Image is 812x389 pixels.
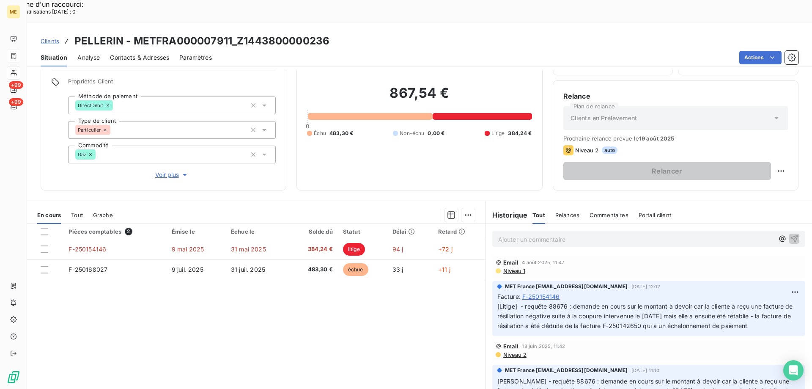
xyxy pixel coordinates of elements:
[7,370,20,384] img: Logo LeanPay
[93,212,113,218] span: Graphe
[172,228,221,235] div: Émise le
[41,53,67,62] span: Situation
[231,246,266,253] span: 31 mai 2025
[532,212,545,218] span: Tout
[491,130,505,137] span: Litige
[68,78,276,90] span: Propriétés Client
[563,91,788,101] h6: Relance
[78,127,101,132] span: Particulier
[9,81,23,89] span: +99
[78,152,86,157] span: Gaz
[294,228,333,235] div: Solde dû
[172,266,203,273] span: 9 juil. 2025
[563,162,771,180] button: Relancer
[343,228,382,235] div: Statut
[438,228,480,235] div: Retard
[179,53,212,62] span: Paramètres
[400,130,424,137] span: Non-échu
[125,228,132,235] span: 2
[343,263,368,276] span: échue
[505,283,628,290] span: MET France [EMAIL_ADDRESS][DOMAIN_NAME]
[41,38,59,44] span: Clients
[71,212,83,218] span: Tout
[231,228,284,235] div: Échue le
[502,351,527,358] span: Niveau 2
[306,123,309,130] span: 0
[155,171,189,179] span: Voir plus
[343,243,365,256] span: litige
[739,51,782,64] button: Actions
[783,360,804,381] div: Open Intercom Messenger
[314,130,326,137] span: Échu
[505,367,628,374] span: MET France [EMAIL_ADDRESS][DOMAIN_NAME]
[7,100,20,113] a: +99
[69,246,106,253] span: F-250154146
[486,210,528,220] h6: Historique
[78,103,104,108] span: DirectDebit
[392,266,403,273] span: 33 j
[294,265,333,274] span: 483,30 €
[41,37,59,45] a: Clients
[113,102,120,109] input: Ajouter une valeur
[555,212,579,218] span: Relances
[110,53,169,62] span: Contacts & Adresses
[172,246,204,253] span: 9 mai 2025
[96,151,102,158] input: Ajouter une valeur
[110,126,117,134] input: Ajouter une valeur
[497,292,521,301] span: Facture :
[428,130,444,137] span: 0,00 €
[602,146,618,154] span: auto
[9,98,23,106] span: +99
[522,292,560,301] span: F-250154146
[294,245,333,254] span: 384,24 €
[307,85,532,110] h2: 867,54 €
[508,130,532,137] span: 384,24 €
[7,83,20,97] a: +99
[503,259,519,266] span: Email
[497,303,795,329] span: [Litige] - requête 88676 : demande en cours sur le montant à devoir car la cliente à reçu une fac...
[522,344,565,349] span: 18 juin 2025, 11:42
[69,228,161,235] div: Pièces comptables
[69,266,107,273] span: F-250168027
[392,246,403,253] span: 94 j
[438,266,450,273] span: +11 j
[639,212,671,218] span: Portail client
[438,246,453,253] span: +72 j
[503,343,519,350] span: Email
[631,284,661,289] span: [DATE] 12:12
[590,212,628,218] span: Commentaires
[571,114,637,122] span: Clients en Prélèvement
[502,268,525,274] span: Niveau 1
[563,135,788,142] span: Prochaine relance prévue le
[68,170,276,179] button: Voir plus
[231,266,265,273] span: 31 juil. 2025
[392,228,428,235] div: Délai
[631,368,660,373] span: [DATE] 11:10
[77,53,100,62] span: Analyse
[329,130,353,137] span: 483,30 €
[37,212,61,218] span: En cours
[522,260,564,265] span: 4 août 2025, 11:47
[575,147,598,154] span: Niveau 2
[639,135,675,142] span: 19 août 2025
[74,33,329,49] h3: PELLERIN - METFRA000007911_Z1443800000236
